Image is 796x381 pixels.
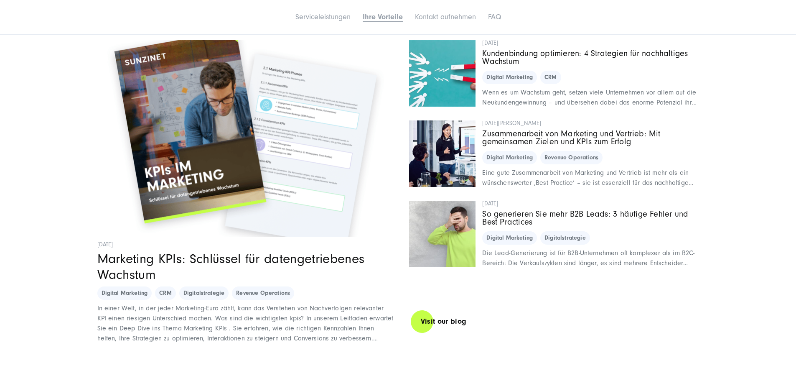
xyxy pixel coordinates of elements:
span: CRM [540,71,561,84]
a: Visit our blog [411,309,477,333]
img: Ein Whitepaper zum Thema [97,40,394,237]
h3: Kundenbindung optimieren: 4 Strategien für nachhaltiges Wachstum [482,50,699,66]
h3: Marketing KPIs: Schlüssel für datengetriebenes Wachstum [97,251,394,283]
img: Headerbild zum Blogbeitrag: [409,201,476,267]
div: Die Lead-Generierung ist für B2B-Unternehmen oft komplexer als im B2C-Bereich: Die Verkaufszyklen... [482,248,699,268]
a: Ihre Vorteile [363,13,403,21]
span: CRM [155,286,175,300]
img: Symbolbild für [409,120,476,187]
time: [DATE] [97,240,394,249]
time: [DATE] [482,199,699,208]
span: Revenue Operations [232,286,294,300]
h3: Zusammenarbeit von Marketing und Vertrieb: Mit gemeinsamen Zielen und KPIs zum Erfolg [482,130,699,146]
img: Eine Hand hält einen rot-weißen Hufeisenmagneten, der auf mehrere stilisierte weiße Papierfiguren... [409,40,476,107]
div: In einer Welt, in der jeder Marketing-Euro zählt, kann das Verstehen von Nachverfolgen relevanter... [97,303,394,343]
a: Featured image: Headerbild zum Blogbeitrag: [409,201,699,267]
span: Digital Marketing [482,231,537,245]
span: Digitalstrategie [179,286,229,300]
div: Eine gute Zusammenarbeit von Marketing und Vertrieb ist mehr als ein wünschenswerter ‚Best Practi... [482,168,699,188]
time: [DATE][PERSON_NAME] [482,119,699,128]
div: Wenn es um Wachstum geht, setzen viele Unternehmen vor allem auf die Neukundengewinnung – und übe... [482,87,699,107]
time: [DATE] [482,39,699,48]
a: Featured image: Symbolbild für [409,120,699,187]
span: Digital Marketing [482,151,537,164]
span: Revenue Operations [540,151,603,164]
a: Featured image: Ein Whitepaper zum Thema [97,40,394,344]
span: Digital Marketing [482,71,537,84]
a: FAQ [488,13,501,21]
span: Digital Marketing [97,286,152,300]
span: Digitalstrategie [540,231,590,245]
a: Serviceleistungen [295,13,351,21]
a: Kontakt aufnehmen [415,13,476,21]
h3: So generieren Sie mehr B2B Leads: 3 häufige Fehler und Best Practices [482,210,699,226]
a: Featured image: Eine Hand hält einen rot-weißen Hufeisenmagneten, der auf mehrere stilisierte wei... [409,40,699,107]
